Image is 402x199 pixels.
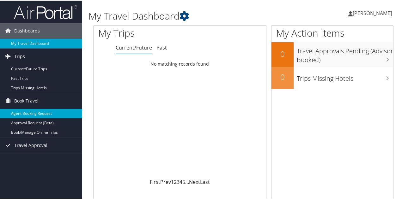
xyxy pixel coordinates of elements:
a: First [150,178,160,185]
span: [PERSON_NAME] [353,9,392,16]
a: Prev [160,178,171,185]
h2: 0 [271,48,294,59]
img: airportal-logo.png [14,4,77,19]
a: 2 [174,178,177,185]
span: Trips [14,48,25,64]
a: Last [200,178,210,185]
a: 0Trips Missing Hotels [271,66,393,88]
a: 3 [177,178,180,185]
span: Dashboards [14,22,40,38]
h1: My Action Items [271,26,393,39]
td: No matching records found [94,58,266,69]
a: 0Travel Approvals Pending (Advisor Booked) [271,42,393,66]
a: [PERSON_NAME] [348,3,398,22]
h1: My Travel Dashboard [88,9,295,22]
h3: Travel Approvals Pending (Advisor Booked) [297,43,393,64]
a: Next [189,178,200,185]
h1: My Trips [98,26,189,39]
a: Past [156,44,167,50]
h2: 0 [271,71,294,82]
a: 5 [182,178,185,185]
a: Current/Future [116,44,152,50]
a: 1 [171,178,174,185]
a: 4 [180,178,182,185]
span: Travel Approval [14,137,47,153]
span: … [185,178,189,185]
h3: Trips Missing Hotels [297,70,393,82]
span: Book Travel [14,92,39,108]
